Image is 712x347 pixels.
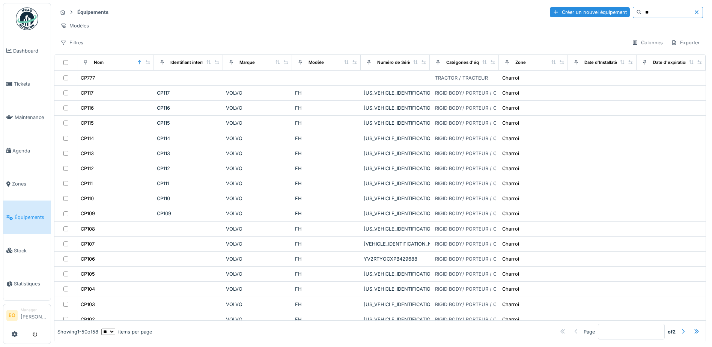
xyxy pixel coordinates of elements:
div: FH [295,180,358,187]
li: EO [6,310,18,321]
a: Dashboard [3,34,51,68]
div: [US_VEHICLE_IDENTIFICATION_NUMBER] [364,180,427,187]
span: Tickets [14,80,48,88]
span: Zones [12,180,48,187]
div: RIGID BODY/ PORTEUR / CAMION [435,165,513,172]
div: [US_VEHICLE_IDENTIFICATION_NUMBER] [364,301,427,308]
div: Showing 1 - 50 of 58 [57,328,98,335]
div: CP114 [157,135,220,142]
div: Nom [94,59,104,66]
div: FH [295,150,358,157]
div: FH [295,225,358,232]
div: Charroi [502,104,519,112]
div: [US_VEHICLE_IDENTIFICATION_NUMBER] [364,165,427,172]
div: CP112 [81,165,94,172]
div: VOLVO [226,225,289,232]
div: Charroi [502,301,519,308]
div: FH [295,210,358,217]
div: [US_VEHICLE_IDENTIFICATION_NUMBER] [364,195,427,202]
div: [US_VEHICLE_IDENTIFICATION_NUMBER] [364,285,427,293]
div: FH [295,165,358,172]
div: Numéro de Série [377,59,412,66]
div: FH [295,195,358,202]
div: Charroi [502,74,519,81]
div: RIGID BODY/ PORTEUR / CAMION [435,240,513,247]
div: Modèle [309,59,324,66]
div: CP111 [157,180,220,187]
div: CP110 [81,195,94,202]
div: Charroi [502,225,519,232]
a: EO Manager[PERSON_NAME] [6,307,48,325]
div: CP114 [81,135,94,142]
div: Charroi [502,150,519,157]
div: FH [295,285,358,293]
div: VOLVO [226,165,289,172]
span: Équipements [15,214,48,221]
span: Agenda [12,147,48,154]
div: CP113 [157,150,220,157]
div: [US_VEHICLE_IDENTIFICATION_NUMBER] [364,270,427,278]
div: Charroi [502,165,519,172]
div: CP109 [157,210,220,217]
strong: of 2 [668,328,676,335]
div: Charroi [502,89,519,97]
div: RIGID BODY/ PORTEUR / CAMION [435,285,513,293]
div: Zone [515,59,526,66]
div: Charroi [502,119,519,127]
div: VOLVO [226,301,289,308]
div: [US_VEHICLE_IDENTIFICATION_NUMBER] [364,89,427,97]
div: items per page [101,328,152,335]
div: VOLVO [226,316,289,323]
div: VOLVO [226,270,289,278]
div: Charroi [502,255,519,263]
div: Date d'expiration [653,59,688,66]
div: Page [584,328,595,335]
div: Filtres [57,37,87,48]
div: CP107 [81,240,95,247]
div: FH [295,255,358,263]
div: RIGID BODY/ PORTEUR / CAMION [435,255,513,263]
div: FH [295,89,358,97]
div: CP102 [81,316,95,323]
div: RIGID BODY/ PORTEUR / CAMION [435,135,513,142]
div: FH [295,316,358,323]
div: RIGID BODY/ PORTEUR / CAMION [435,270,513,278]
div: RIGID BODY/ PORTEUR / CAMION [435,225,513,232]
div: CP108 [81,225,95,232]
div: VOLVO [226,240,289,247]
div: Charroi [502,210,519,217]
div: Charroi [502,135,519,142]
div: CP111 [81,180,93,187]
div: TRACTOR / TRACTEUR [435,74,488,81]
div: CP115 [81,119,94,127]
div: Charroi [502,285,519,293]
div: Catégories d'équipement [446,59,498,66]
div: VOLVO [226,285,289,293]
div: YV2RTYOCXPB429688 [364,255,427,263]
div: VOLVO [226,180,289,187]
div: Charroi [502,240,519,247]
div: FH [295,135,358,142]
div: Colonnes [629,37,666,48]
div: RIGID BODY/ PORTEUR / CAMION [435,195,513,202]
span: Maintenance [15,114,48,121]
div: [US_VEHICLE_IDENTIFICATION_NUMBER] [364,150,427,157]
div: VOLVO [226,119,289,127]
div: CP103 [81,301,95,308]
a: Équipements [3,201,51,234]
div: Charroi [502,195,519,202]
a: Stock [3,234,51,267]
strong: Équipements [74,9,111,16]
div: CP110 [157,195,220,202]
div: CP115 [157,119,220,127]
div: RIGID BODY/ PORTEUR / CAMION [435,301,513,308]
div: FH [295,119,358,127]
li: [PERSON_NAME] [21,307,48,323]
span: Stock [14,247,48,254]
div: CP105 [81,270,95,278]
div: VOLVO [226,135,289,142]
div: [US_VEHICLE_IDENTIFICATION_NUMBER] [364,119,427,127]
div: VOLVO [226,89,289,97]
div: Identifiant interne [170,59,207,66]
div: VOLVO [226,255,289,263]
